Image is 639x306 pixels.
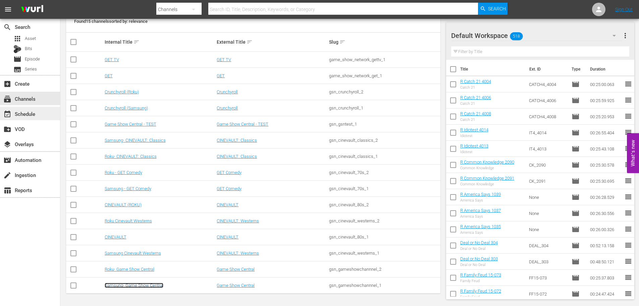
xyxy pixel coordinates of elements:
[526,92,569,108] td: CATCH4_4006
[460,230,501,235] div: America Says
[134,39,140,45] span: sort
[587,173,624,189] td: 00:25:30.695
[329,267,439,272] div: gsn_gameshowchannnel_2
[460,198,501,203] div: America Says
[217,170,242,175] a: GET Comedy
[510,29,523,43] span: 518
[74,19,148,24] span: Found 15 channels sorted by: relevance
[460,160,514,165] a: R Common Knowledge 2090
[526,254,569,270] td: DEAL_303
[572,242,580,250] span: Episode
[460,214,501,219] div: America Says
[460,166,514,170] div: Common Knowledge
[572,80,580,88] span: Episode
[587,92,624,108] td: 00:25:59.925
[3,80,11,88] span: Create
[624,144,632,152] span: reorder
[587,205,624,221] td: 00:26:30.556
[572,193,580,201] span: Episode
[3,186,11,194] span: Reports
[329,38,439,46] div: Slug
[488,3,506,15] span: Search
[526,189,569,205] td: None
[25,35,36,42] span: Asset
[217,251,259,256] a: CINEVAULT: Westerns
[13,45,21,53] div: Bits
[460,95,491,100] a: R Catch 21 4006
[329,105,439,111] div: gsn_crunchyroll_1
[624,177,632,185] span: reorder
[217,283,255,288] a: Game Show Central
[526,286,569,302] td: FF15-072
[217,202,238,207] a: CINEVAULT
[460,240,498,245] a: Deal or No Deal 304
[627,133,639,173] button: Open Feedback Widget
[526,141,569,157] td: IT4_4013
[329,234,439,239] div: gsn_cinevault_80s_1
[460,143,488,148] a: R Idiotest 4013
[526,157,569,173] td: CK_2090
[105,138,166,143] a: Samsung- CINEVAULT: Classics
[105,202,142,207] a: CINEVAULT (ROKU)
[587,221,624,237] td: 00:26:00.326
[217,154,257,159] a: CINEVAULT: Classics
[572,161,580,169] span: Episode
[329,138,439,143] div: gsn_cinevault_classics_2
[460,150,488,154] div: Idiotest
[105,57,119,62] a: GET TV
[13,55,21,63] span: Episode
[460,192,501,197] a: R America Says 1039
[217,89,238,94] a: Crunchyroll
[572,177,580,185] span: Episode
[105,154,157,159] a: Roku- CINEVAULT: Classics
[105,218,152,223] a: Roku Cinevault Westerns
[572,145,580,153] span: Episode
[460,134,488,138] div: Idiotest
[624,112,632,120] span: reorder
[329,73,439,78] div: game_show_network_get_1
[624,290,632,298] span: reorder
[460,85,491,90] div: Catch 21
[572,209,580,217] span: Episode
[460,79,491,84] a: R Catch 21 4004
[568,60,586,79] th: Type
[460,263,498,267] div: Deal or No Deal
[624,209,632,217] span: reorder
[4,5,12,13] span: menu
[460,247,498,251] div: Deal or No Deal
[526,237,569,254] td: DEAL_304
[624,193,632,201] span: reorder
[329,89,439,94] div: gsn_crunchyroll_2
[460,60,525,79] th: Title
[13,65,21,74] span: Series
[217,105,238,111] a: Crunchyroll
[572,258,580,266] span: Episode
[105,89,139,94] a: Crunchyroll (Roku)
[105,283,163,288] a: Samsung- Game Show Central
[217,122,268,127] a: Game Show Central - TEST
[105,251,161,256] a: Samsung Cinevault Westerns
[460,295,501,299] div: Family Feud
[587,108,624,125] td: 00:25:20.953
[3,110,11,118] span: Schedule
[105,234,126,239] a: CINEVAULT
[3,95,11,103] span: Channels
[3,171,11,179] span: Ingestion
[621,28,629,44] button: more_vert
[217,267,255,272] a: Game Show Central
[217,73,225,78] a: GET
[587,141,624,157] td: 00:25:43.108
[460,118,491,122] div: Catch 21
[3,23,11,31] span: Search
[460,127,488,132] a: R Idiotest 4014
[25,45,32,52] span: Bits
[329,170,439,175] div: gsn_cinevault_70s_2
[3,140,11,148] span: Overlays
[460,111,491,116] a: R Catch 21 4008
[624,96,632,104] span: reorder
[105,73,113,78] a: GET
[526,270,569,286] td: FF15-073
[217,38,327,46] div: External Title
[526,221,569,237] td: None
[621,32,629,40] span: more_vert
